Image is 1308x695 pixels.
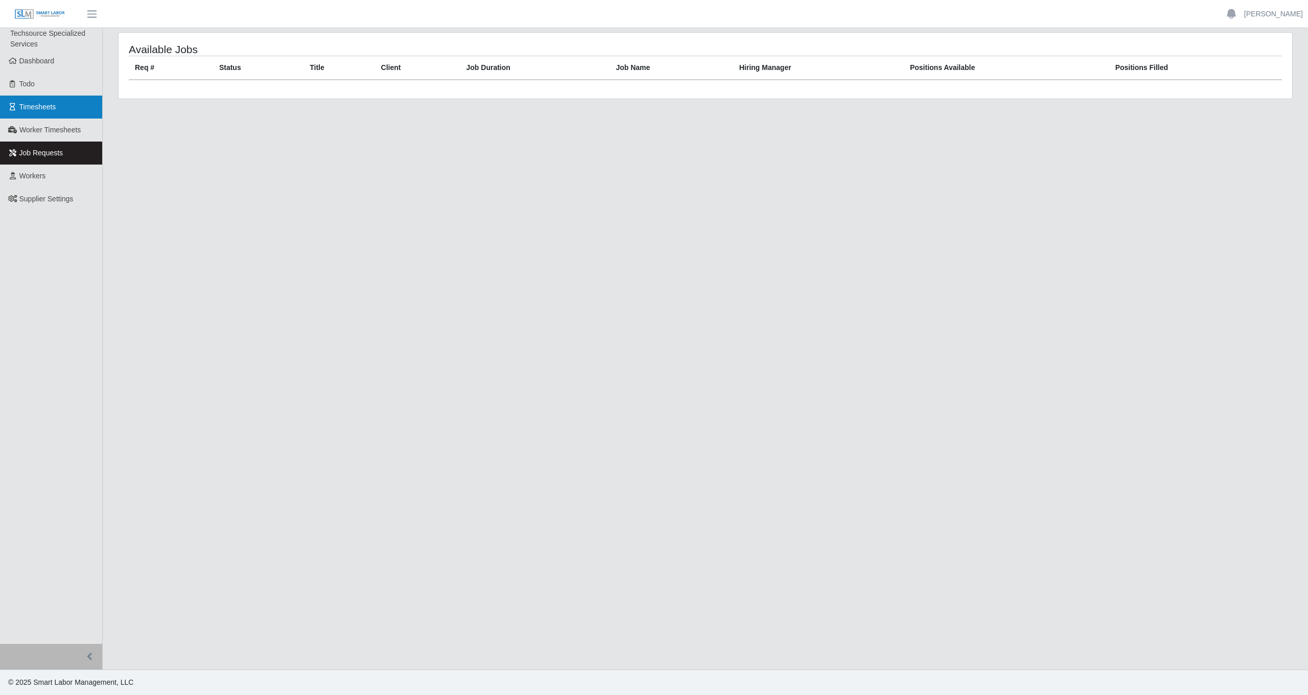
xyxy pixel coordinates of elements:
[303,56,375,80] th: Title
[904,56,1109,80] th: Positions Available
[14,9,65,20] img: SLM Logo
[129,56,213,80] th: Req #
[19,103,56,111] span: Timesheets
[19,80,35,88] span: Todo
[19,172,46,180] span: Workers
[19,149,63,157] span: Job Requests
[1109,56,1282,80] th: Positions Filled
[1244,9,1303,19] a: [PERSON_NAME]
[19,195,74,203] span: Supplier Settings
[19,57,55,65] span: Dashboard
[10,29,85,48] span: Techsource Specialized Services
[8,678,133,686] span: © 2025 Smart Labor Management, LLC
[375,56,460,80] th: Client
[733,56,904,80] th: Hiring Manager
[213,56,303,80] th: Status
[19,126,81,134] span: Worker Timesheets
[610,56,733,80] th: Job Name
[129,43,600,56] h4: Available Jobs
[460,56,610,80] th: Job Duration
